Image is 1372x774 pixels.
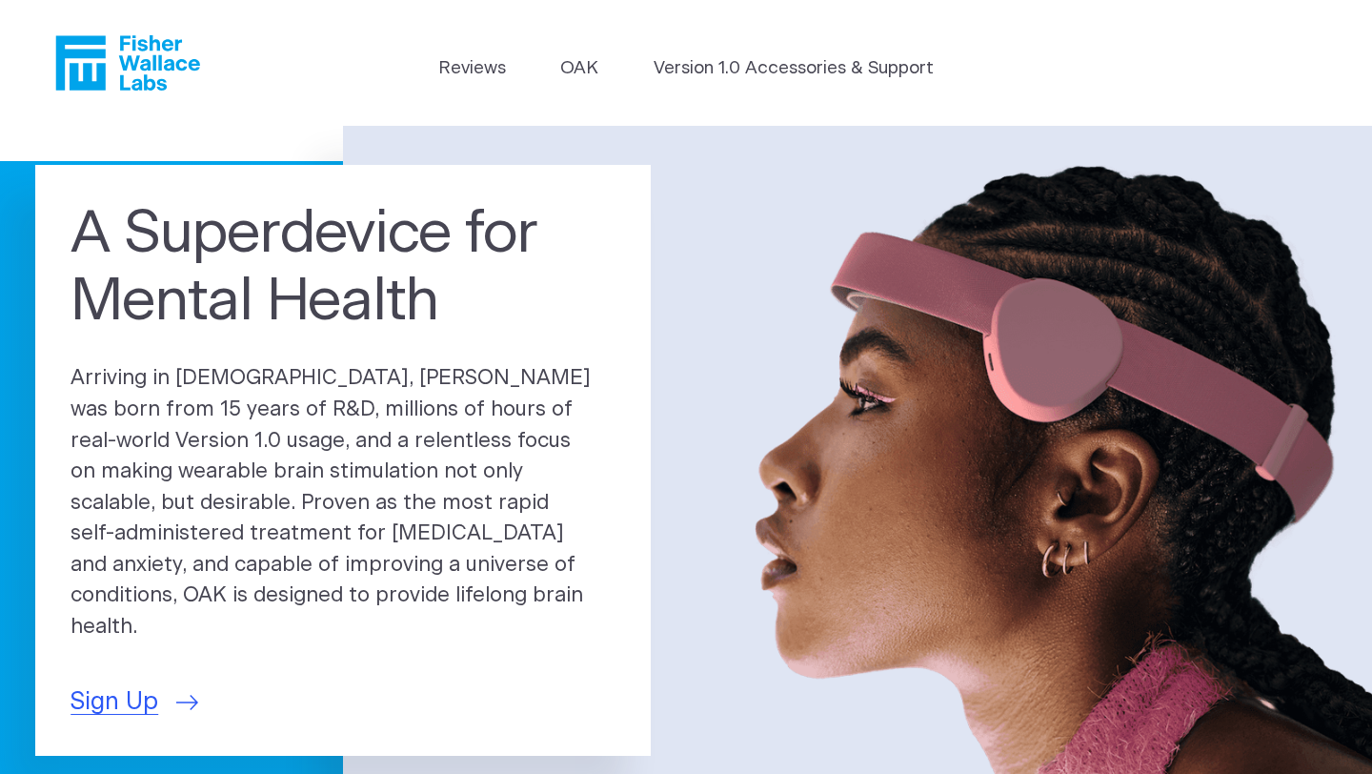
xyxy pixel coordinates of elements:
[71,684,198,721] a: Sign Up
[654,55,934,82] a: Version 1.0 Accessories & Support
[560,55,598,82] a: OAK
[71,684,158,721] span: Sign Up
[71,363,615,642] p: Arriving in [DEMOGRAPHIC_DATA], [PERSON_NAME] was born from 15 years of R&D, millions of hours of...
[55,35,200,91] a: Fisher Wallace
[438,55,506,82] a: Reviews
[71,200,615,336] h1: A Superdevice for Mental Health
